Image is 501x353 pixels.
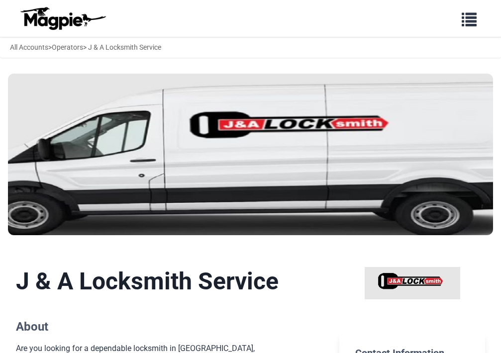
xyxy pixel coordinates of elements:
img: logo-ab69f6fb50320c5b225c76a69d11143b.png [18,6,107,30]
a: All Accounts [10,43,48,51]
div: > > J & A Locksmith Service [10,42,161,53]
img: J & A Locksmith Service banner [8,74,493,235]
img: J & A Locksmith Service logo [365,267,460,299]
h2: About [16,320,323,334]
h1: J & A Locksmith Service [16,267,323,296]
a: Operators [52,43,83,51]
